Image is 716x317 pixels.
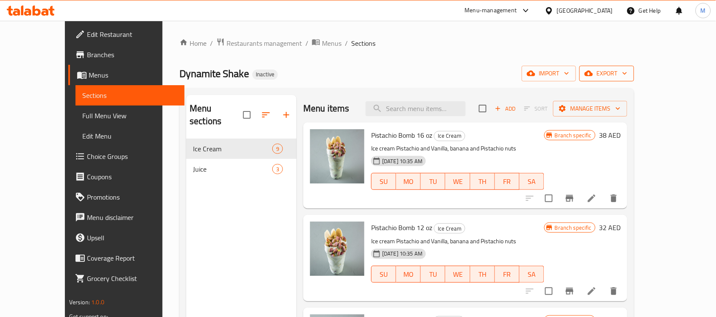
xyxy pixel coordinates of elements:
[560,103,621,114] span: Manage items
[587,193,597,203] a: Edit menu item
[421,173,445,190] button: TU
[540,189,558,207] span: Select to update
[68,228,185,248] a: Upsell
[303,102,350,115] h2: Menu items
[227,38,302,48] span: Restaurants management
[474,100,492,117] span: Select section
[68,207,185,228] a: Menu disclaimer
[252,70,278,80] div: Inactive
[210,38,213,48] li: /
[193,144,272,154] div: Ice Cream
[520,266,544,283] button: SA
[68,167,185,187] a: Coupons
[186,135,296,183] nav: Menu sections
[523,175,541,188] span: SA
[87,253,178,263] span: Coverage Report
[89,70,178,80] span: Menus
[68,268,185,289] a: Grocery Checklist
[579,66,634,81] button: export
[400,268,417,281] span: MO
[193,164,272,174] span: Juice
[474,268,492,281] span: TH
[322,38,341,48] span: Menus
[559,188,580,209] button: Branch-specific-item
[553,101,627,117] button: Manage items
[76,85,185,106] a: Sections
[273,165,282,173] span: 3
[424,175,442,188] span: TU
[379,250,426,258] span: [DATE] 10:35 AM
[434,224,465,234] span: Ice Cream
[586,68,627,79] span: export
[87,233,178,243] span: Upsell
[494,104,517,114] span: Add
[465,6,517,16] div: Menu-management
[179,38,634,49] nav: breadcrumb
[345,38,348,48] li: /
[87,29,178,39] span: Edit Restaurant
[68,146,185,167] a: Choice Groups
[604,281,624,301] button: delete
[310,129,364,184] img: Pistachio Bomb 16 oz
[604,188,624,209] button: delete
[449,175,467,188] span: WE
[396,266,421,283] button: MO
[434,223,465,234] div: Ice Cream
[498,268,516,281] span: FR
[87,212,178,222] span: Menu disclaimer
[375,268,393,281] span: SU
[498,175,516,188] span: FR
[434,131,465,141] div: Ice Cream
[68,24,185,44] a: Edit Restaurant
[68,187,185,207] a: Promotions
[76,106,185,126] a: Full Menu View
[87,192,178,202] span: Promotions
[68,248,185,268] a: Coverage Report
[87,151,178,161] span: Choice Groups
[396,173,421,190] button: MO
[523,268,541,281] span: SA
[273,145,282,153] span: 9
[305,38,308,48] li: /
[82,131,178,141] span: Edit Menu
[252,71,278,78] span: Inactive
[379,157,426,165] span: [DATE] 10:35 AM
[272,164,283,174] div: items
[434,131,465,141] span: Ice Cream
[68,65,185,85] a: Menus
[216,38,302,49] a: Restaurants management
[421,266,445,283] button: TU
[599,129,621,141] h6: 38 AED
[400,175,417,188] span: MO
[366,101,466,116] input: search
[551,131,595,139] span: Branch specific
[186,139,296,159] div: Ice Cream9
[371,221,432,234] span: Pistachio Bomb 12 oz
[492,102,519,115] button: Add
[69,297,90,308] span: Version:
[310,222,364,276] img: Pistachio Bomb 12 oz
[375,175,393,188] span: SU
[76,126,185,146] a: Edit Menu
[424,268,442,281] span: TU
[82,111,178,121] span: Full Menu View
[87,273,178,284] span: Grocery Checklist
[371,173,396,190] button: SU
[519,102,553,115] span: Select section first
[474,175,492,188] span: TH
[272,144,283,154] div: items
[87,172,178,182] span: Coupons
[492,102,519,115] span: Add item
[495,173,520,190] button: FR
[87,50,178,60] span: Branches
[179,64,249,83] span: Dynamite Shake
[190,102,243,128] h2: Menu sections
[371,236,544,247] p: Ice cream Pistachio and Vanilla, banana and Pistachio nuts
[179,38,207,48] a: Home
[312,38,341,49] a: Menus
[559,281,580,301] button: Branch-specific-item
[91,297,104,308] span: 1.0.0
[445,173,470,190] button: WE
[371,266,396,283] button: SU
